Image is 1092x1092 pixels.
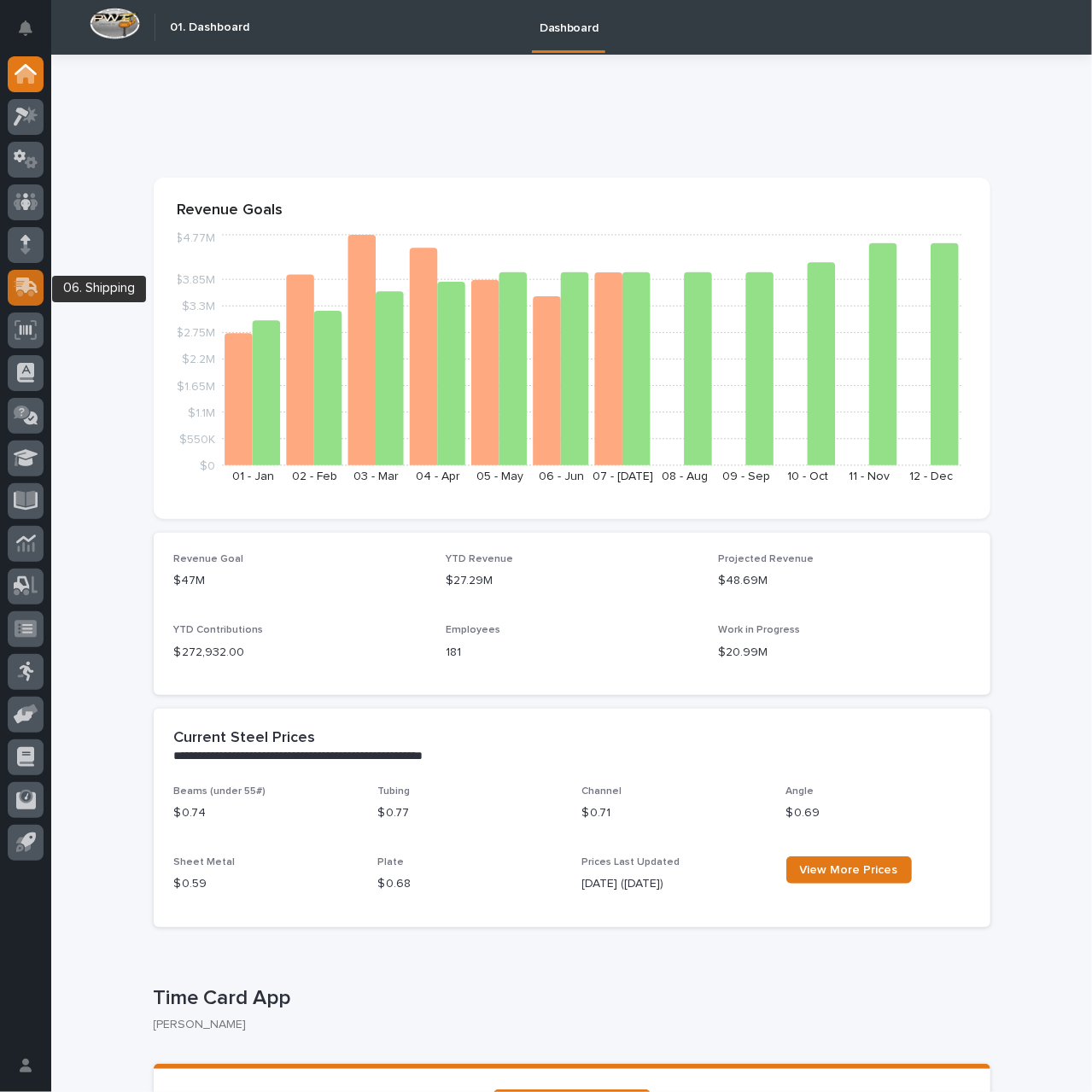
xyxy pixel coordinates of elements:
[378,875,562,893] p: $ 0.68
[174,644,426,662] p: $ 272,932.00
[446,644,698,662] p: 181
[378,804,562,822] p: $ 0.77
[800,864,898,876] span: View More Prices
[177,380,215,392] tspan: $1.65M
[718,554,814,564] span: Projected Revenue
[154,986,984,1011] p: Time Card App
[182,353,215,365] tspan: $2.2M
[174,572,426,590] p: $47M
[378,857,405,867] span: Plate
[170,20,249,35] h2: 01. Dashboard
[416,470,460,482] text: 04 - Apr
[174,875,358,893] p: $ 0.59
[175,232,215,244] tspan: $4.77M
[582,786,622,797] span: Channel
[446,572,698,590] p: $27.29M
[90,8,140,39] img: Workspace Logo
[718,625,800,635] span: Work in Progress
[378,786,411,797] span: Tubing
[446,625,500,635] span: Employees
[538,470,583,482] text: 06 - Jun
[8,10,44,46] button: Notifications
[231,470,273,482] text: 01 - Jan
[182,301,215,312] tspan: $3.3M
[174,804,358,822] p: $ 0.74
[786,786,815,797] span: Angle
[849,470,890,482] text: 11 - Nov
[154,1018,977,1032] p: [PERSON_NAME]
[175,274,215,286] tspan: $3.85M
[718,644,970,662] p: $20.99M
[582,804,766,822] p: $ 0.71
[446,554,513,564] span: YTD Revenue
[200,460,215,472] tspan: $0
[174,729,316,748] h2: Current Steel Prices
[174,786,266,797] span: Beams (under 55#)
[353,470,399,482] text: 03 - Mar
[909,470,953,482] text: 12 - Dec
[476,470,523,482] text: 05 - May
[582,857,680,867] span: Prices Last Updated
[292,470,337,482] text: 02 - Feb
[786,804,970,822] p: $ 0.69
[786,856,912,884] a: View More Prices
[593,470,653,482] text: 07 - [DATE]
[661,470,707,482] text: 08 - Aug
[174,857,236,867] span: Sheet Metal
[179,433,215,445] tspan: $550K
[174,625,264,635] span: YTD Contributions
[787,470,828,482] text: 10 - Oct
[718,572,970,590] p: $48.69M
[722,470,770,482] text: 09 - Sep
[188,406,215,418] tspan: $1.1M
[178,201,966,220] p: Revenue Goals
[21,20,44,48] div: Notifications
[174,554,244,564] span: Revenue Goal
[582,875,766,893] p: [DATE] ([DATE])
[176,327,215,339] tspan: $2.75M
